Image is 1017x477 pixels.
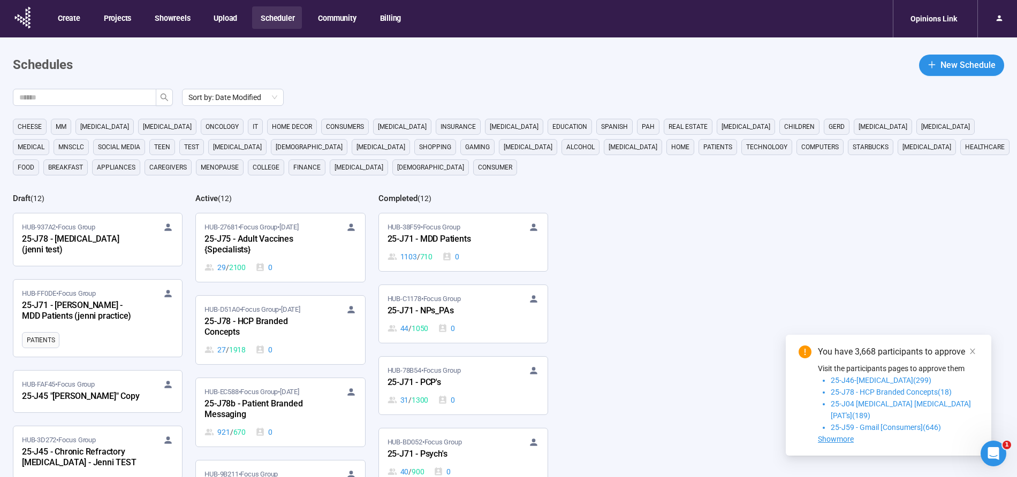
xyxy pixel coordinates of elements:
[829,121,845,132] span: GERD
[326,121,364,132] span: consumers
[229,344,246,356] span: 1918
[379,357,548,414] a: HUB-78B54•Focus Group25-J71 - PCP's31 / 13000
[388,322,429,334] div: 44
[204,233,322,257] div: 25-J75 - Adult Vaccines {Specialists}
[1003,441,1011,449] span: 1
[801,142,839,152] span: computers
[22,288,96,299] span: HUB-FF0DE • Focus Group
[154,142,170,152] span: Teen
[49,6,88,29] button: Create
[226,261,229,273] span: /
[378,194,418,203] h2: Completed
[204,261,246,273] div: 29
[205,6,245,29] button: Upload
[784,121,815,132] span: children
[22,435,96,445] span: HUB-3D272 • Focus Group
[143,121,192,132] span: [MEDICAL_DATA]
[280,388,299,396] time: [DATE]
[204,222,298,233] span: HUB-27681 • Focus Group •
[204,426,246,438] div: 921
[746,142,787,152] span: technology
[218,194,232,203] span: ( 12 )
[272,121,312,132] span: home decor
[97,162,135,173] span: appliances
[853,142,889,152] span: starbucks
[722,121,770,132] span: [MEDICAL_DATA]
[229,261,246,273] span: 2100
[642,121,655,132] span: PAH
[490,121,538,132] span: [MEDICAL_DATA]
[928,60,936,69] span: plus
[22,390,140,404] div: 25-J45 "[PERSON_NAME]" Copy
[18,121,42,132] span: cheese
[601,121,628,132] span: Spanish
[276,142,343,152] span: [DEMOGRAPHIC_DATA]
[233,426,246,438] span: 670
[388,437,462,448] span: HUB-BD052 • Focus Group
[279,223,299,231] time: [DATE]
[831,399,971,420] span: 25-J04 [MEDICAL_DATA] [MEDICAL_DATA] [PAT's](189)
[921,121,970,132] span: [MEDICAL_DATA]
[397,162,464,173] span: [DEMOGRAPHIC_DATA]
[818,345,978,358] div: You have 3,668 participants to approve
[13,194,31,203] h2: Draft
[196,296,365,364] a: HUB-D51A0•Focus Group•[DATE]25-J78 - HCP Branded Concepts27 / 19180
[418,194,431,203] span: ( 12 )
[188,89,277,105] span: Sort by: Date Modified
[22,445,140,470] div: 25-J45 - Chronic Refractory [MEDICAL_DATA] - Jenni TEST
[13,213,182,266] a: HUB-937A2•Focus Group25-J78 - [MEDICAL_DATA] (jenni test)
[13,55,73,75] h1: Schedules
[226,344,229,356] span: /
[18,142,44,152] span: medical
[859,121,907,132] span: [MEDICAL_DATA]
[441,121,476,132] span: Insurance
[669,121,708,132] span: real estate
[196,213,365,282] a: HUB-27681•Focus Group•[DATE]25-J75 - Adult Vaccines {Specialists}29 / 21000
[98,142,140,152] span: social media
[379,213,548,271] a: HUB-38F59•Focus Group25-J71 - MDD Patients1103 / 7100
[671,142,689,152] span: home
[18,162,34,173] span: Food
[371,6,409,29] button: Billing
[146,6,198,29] button: Showreels
[940,58,996,72] span: New Schedule
[204,304,300,315] span: HUB-D51A0 • Focus Group •
[156,89,173,106] button: search
[388,233,505,247] div: 25-J71 - MDD Patients
[95,6,139,29] button: Projects
[253,121,258,132] span: it
[195,194,218,203] h2: Active
[252,6,302,29] button: Scheduler
[408,322,412,334] span: /
[388,222,460,233] span: HUB-38F59 • Focus Group
[230,426,233,438] span: /
[204,387,299,397] span: HUB-EC588 • Focus Group •
[703,142,732,152] span: Patients
[56,121,66,132] span: MM
[196,378,365,447] a: HUB-EC588•Focus Group•[DATE]25-J78b - Patient Branded Messaging921 / 6700
[201,162,239,173] span: menopause
[818,435,854,443] span: Showmore
[255,426,272,438] div: 0
[22,222,95,233] span: HUB-937A2 • Focus Group
[184,142,199,152] span: Test
[981,441,1006,466] iframe: Intercom live chat
[388,448,505,461] div: 25-J71 - Psych's
[465,142,490,152] span: gaming
[335,162,383,173] span: [MEDICAL_DATA]
[412,322,428,334] span: 1050
[293,162,321,173] span: finance
[379,285,548,343] a: HUB-C1178•Focus Group25-J71 - NPs_PAs44 / 10500
[58,142,84,152] span: mnsclc
[253,162,279,173] span: college
[438,394,455,406] div: 0
[609,142,657,152] span: [MEDICAL_DATA]
[378,121,427,132] span: [MEDICAL_DATA]
[27,335,55,345] span: Patients
[419,142,451,152] span: shopping
[149,162,187,173] span: caregivers
[160,93,169,102] span: search
[969,348,976,355] span: close
[438,322,455,334] div: 0
[48,162,83,173] span: breakfast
